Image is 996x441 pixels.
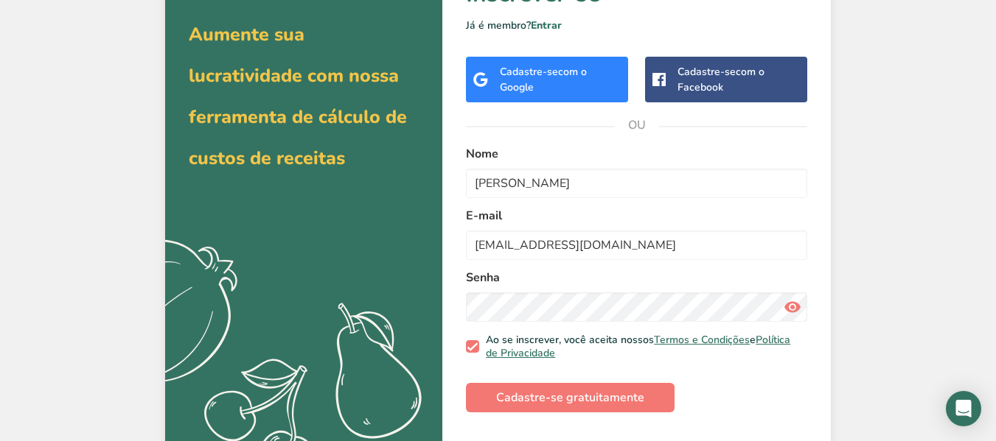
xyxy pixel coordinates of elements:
font: Cadastre-se gratuitamente [496,389,644,406]
font: Já é membro? [466,18,531,32]
font: OU [628,117,646,133]
font: Aumente sua lucratividade com nossa ferramenta de cálculo de custos de receitas [189,22,407,171]
font: Senha [466,269,500,286]
font: Cadastre-se [678,65,736,79]
input: John Doe [466,169,807,198]
font: Nome [466,146,498,162]
font: Cadastre-se [500,65,558,79]
font: e [750,333,756,347]
div: Abra o Intercom Messenger [946,391,981,426]
font: Ao se inscrever, você aceita nossos [486,333,654,347]
button: Cadastre-se gratuitamente [466,383,675,412]
font: E-mail [466,208,502,224]
input: email@exemplo.com [466,230,807,260]
a: Entrar [531,18,562,32]
a: Termos e Condições [654,333,750,347]
a: Política de Privacidade [486,333,790,360]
